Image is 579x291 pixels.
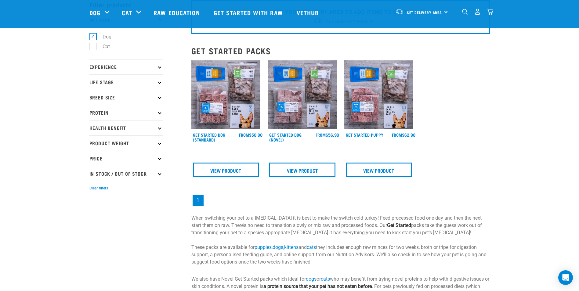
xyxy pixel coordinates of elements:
[392,132,415,137] div: $62.90
[89,74,163,90] p: Life Stage
[306,276,317,282] a: dogs
[89,8,100,17] a: Dog
[239,134,249,136] span: FROM
[89,105,163,120] p: Protein
[193,134,225,141] a: Get Started Dog (Standard)
[89,151,163,166] p: Price
[474,9,481,15] img: user.png
[191,60,261,130] img: NSP Dog Standard Update
[208,0,291,25] a: Get started with Raw
[263,283,372,289] strong: a protein source that your pet has not eaten before
[344,60,414,130] img: NPS Puppy Update
[273,244,283,250] a: dogs
[284,244,299,250] a: kittens
[269,163,335,177] a: View Product
[89,59,163,74] p: Experience
[239,132,262,137] div: $50.90
[462,9,468,15] img: home-icon-1@2x.png
[387,222,411,228] strong: Get Started
[316,134,326,136] span: FROM
[269,134,302,141] a: Get Started Dog (Novel)
[346,134,383,136] a: Get Started Puppy
[321,276,330,282] a: cats
[89,120,163,135] p: Health Benefit
[307,244,316,250] a: cats
[147,0,207,25] a: Raw Education
[407,11,442,13] span: Set Delivery Area
[193,195,204,206] a: Page 1
[93,43,112,50] label: Cat
[558,270,573,285] div: Open Intercom Messenger
[487,9,493,15] img: home-icon@2x.png
[396,9,404,14] img: van-moving.png
[122,8,132,17] a: Cat
[191,194,490,207] nav: pagination
[346,163,412,177] a: View Product
[93,33,114,41] label: Dog
[255,244,272,250] a: puppies
[191,46,490,56] h2: Get Started Packs
[191,214,490,266] p: When switching your pet to a [MEDICAL_DATA] it is best to make the switch cold turkey! Feed proce...
[392,134,402,136] span: FROM
[316,132,339,137] div: $56.90
[89,185,108,191] button: Clear filters
[193,163,259,177] a: View Product
[89,135,163,151] p: Product Weight
[89,166,163,181] p: In Stock / Out Of Stock
[268,60,337,130] img: NSP Dog Novel Update
[89,90,163,105] p: Breed Size
[291,0,327,25] a: Vethub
